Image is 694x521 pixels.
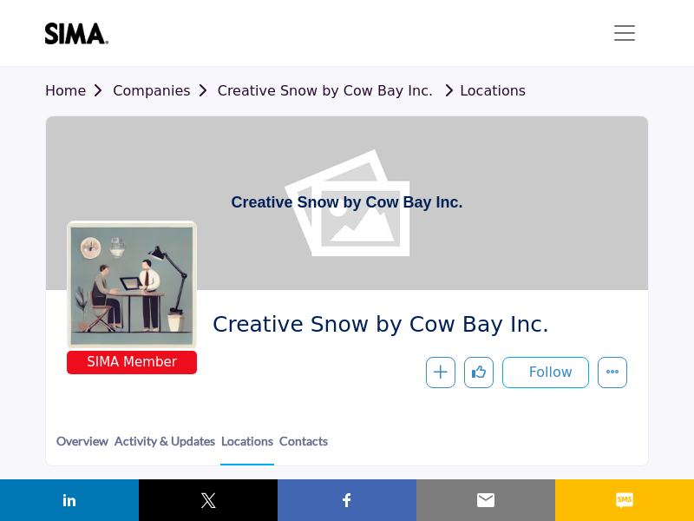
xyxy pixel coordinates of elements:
button: Toggle navigation [600,16,649,50]
span: SIMA Member [70,353,193,373]
a: Home [45,82,113,99]
a: Overview [56,432,109,464]
img: linkedin sharing button [59,490,80,511]
button: Like [464,357,494,388]
button: More details [598,357,627,388]
h1: Creative Snow by Cow Bay Inc. [231,116,462,290]
img: facebook sharing button [337,490,357,511]
a: Locations [437,82,526,99]
button: Follow [502,357,589,388]
a: Locations [220,432,274,465]
a: Creative Snow by Cow Bay Inc. [218,82,433,99]
a: Companies [113,82,217,99]
a: Contacts [278,432,329,464]
a: Activity & Updates [114,432,216,464]
span: Creative Snow by Cow Bay Inc. [213,311,614,340]
img: site Logo [45,23,117,44]
img: email sharing button [475,490,496,511]
img: sms sharing button [614,490,635,511]
img: twitter sharing button [198,490,219,511]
